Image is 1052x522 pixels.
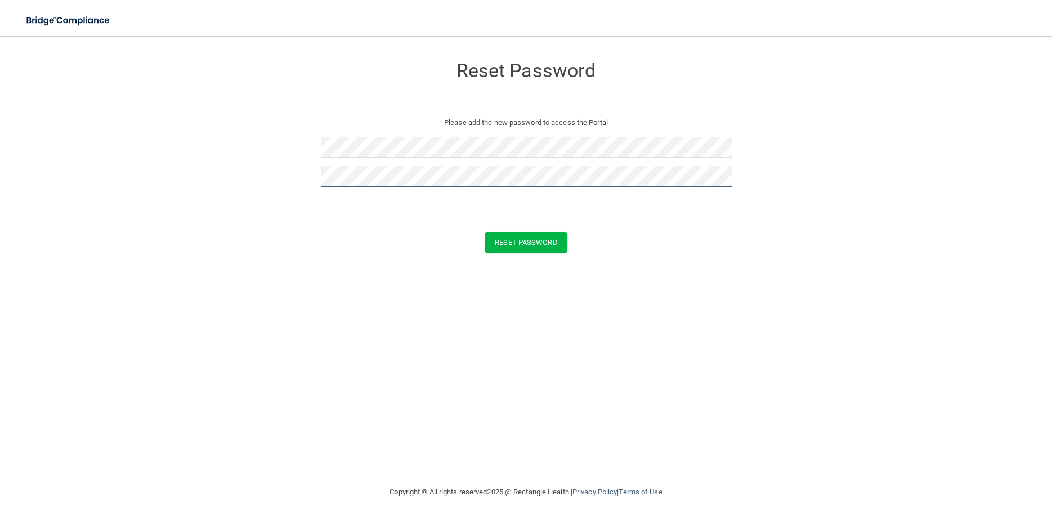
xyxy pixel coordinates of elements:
iframe: Drift Widget Chat Controller [857,442,1038,487]
a: Terms of Use [619,488,662,496]
h3: Reset Password [321,60,732,81]
button: Reset Password [485,232,566,253]
a: Privacy Policy [572,488,617,496]
p: Please add the new password to access the Portal [329,116,723,130]
img: bridge_compliance_login_screen.278c3ca4.svg [17,9,120,32]
div: Copyright © All rights reserved 2025 @ Rectangle Health | | [321,474,732,510]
